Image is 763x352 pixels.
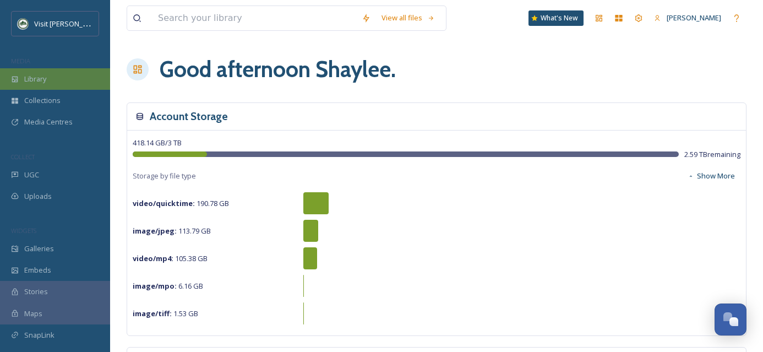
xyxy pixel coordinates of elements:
[24,117,73,127] span: Media Centres
[715,304,746,335] button: Open Chat
[133,198,229,208] span: 190.78 GB
[133,308,172,318] strong: image/tiff :
[24,243,54,254] span: Galleries
[133,198,195,208] strong: video/quicktime :
[24,170,39,180] span: UGC
[11,153,35,161] span: COLLECT
[160,53,396,86] h1: Good afternoon Shaylee .
[682,165,740,187] button: Show More
[24,330,54,340] span: SnapLink
[133,281,177,291] strong: image/mpo :
[24,286,48,297] span: Stories
[133,171,196,181] span: Storage by file type
[24,308,42,319] span: Maps
[150,109,228,124] h3: Account Storage
[133,226,177,236] strong: image/jpeg :
[133,253,173,263] strong: video/mp4 :
[11,226,36,235] span: WIDGETS
[152,6,356,30] input: Search your library
[24,74,46,84] span: Library
[133,308,198,318] span: 1.53 GB
[24,95,61,106] span: Collections
[528,10,584,26] a: What's New
[133,226,211,236] span: 113.79 GB
[648,7,727,29] a: [PERSON_NAME]
[667,13,721,23] span: [PERSON_NAME]
[684,149,740,160] span: 2.59 TB remaining
[133,281,203,291] span: 6.16 GB
[24,191,52,202] span: Uploads
[133,138,182,148] span: 418.14 GB / 3 TB
[376,7,440,29] a: View all files
[18,18,29,29] img: Unknown.png
[11,57,30,65] span: MEDIA
[34,18,104,29] span: Visit [PERSON_NAME]
[24,265,51,275] span: Embeds
[133,253,208,263] span: 105.38 GB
